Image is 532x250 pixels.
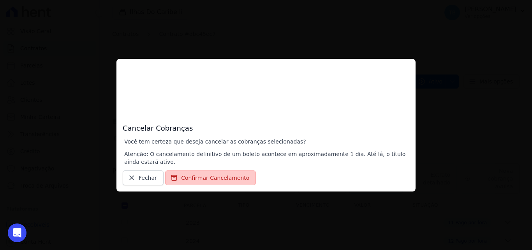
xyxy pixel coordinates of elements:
[139,174,157,182] span: Fechar
[124,138,409,145] p: Você tem certeza que deseja cancelar as cobranças selecionadas?
[123,65,409,133] h3: Cancelar Cobranças
[8,223,26,242] div: Open Intercom Messenger
[124,150,409,166] p: Atenção: O cancelamento definitivo de um boleto acontece em aproximadamente 1 dia. Até lá, o títu...
[165,170,256,185] button: Confirmar Cancelamento
[123,170,164,185] a: Fechar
